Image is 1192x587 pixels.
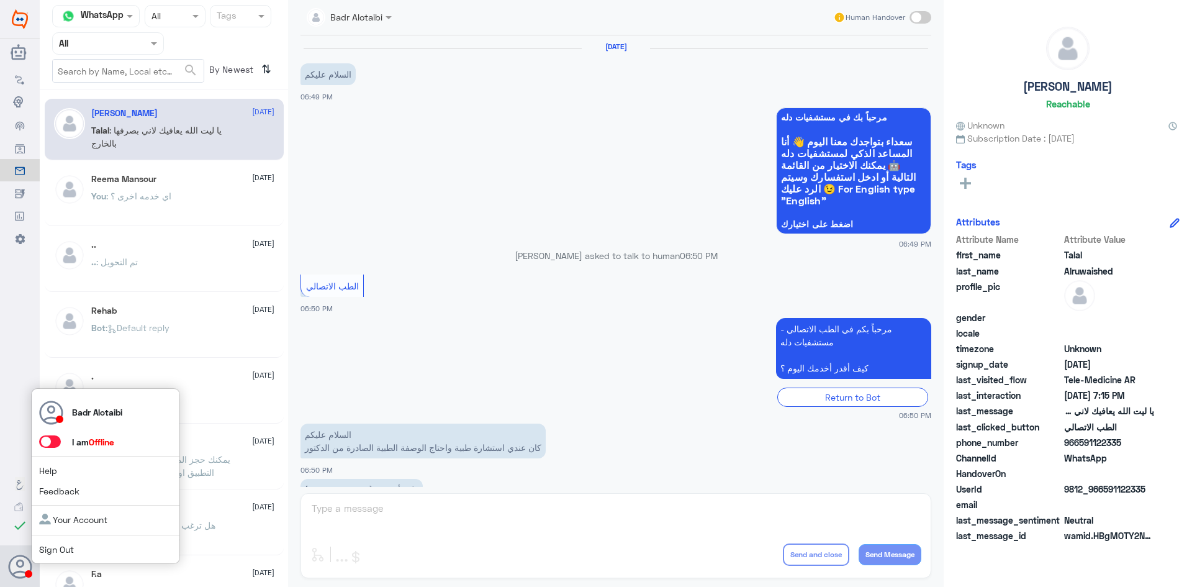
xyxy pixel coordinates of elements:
span: wamid.HBgMOTY2NTkxMTIyMzM1FQIAEhgUM0FERjZGRUM5QzQzNDIyNUJEQUUA [1064,529,1154,542]
h5: .. [91,240,96,250]
h5: F.a [91,569,102,580]
img: defaultAdmin.png [54,108,85,139]
i: ⇅ [261,59,271,80]
span: null [1064,498,1154,511]
h5: Reema Mansour [91,174,156,184]
i: check [12,518,27,533]
span: signup_date [956,358,1062,371]
h5: Rehab [91,306,117,316]
span: 9812_966591122335 [1064,483,1154,496]
img: Widebot Logo [12,9,28,29]
span: last_message_sentiment [956,514,1062,527]
span: search [183,63,198,78]
span: first_name [956,248,1062,262]
span: 06:50 PM [300,304,333,312]
span: [DATE] [252,501,274,512]
button: search [183,60,198,81]
span: email [956,498,1062,511]
span: [DATE] [252,172,274,183]
div: Tags [215,9,237,25]
a: Your Account [39,514,107,525]
p: 5/8/2025, 6:50 PM [776,318,931,379]
span: 2 [1064,452,1154,465]
span: 06:50 PM [899,410,931,421]
p: 5/8/2025, 6:50 PM [300,424,546,458]
span: Bot [91,322,106,333]
img: defaultAdmin.png [1047,27,1089,70]
span: last_message [956,404,1062,417]
img: defaultAdmin.png [54,174,85,205]
span: 06:50 PM [300,466,333,474]
a: Sign Out [39,544,74,555]
h6: Attributes [956,216,1000,227]
span: Human Handover [846,12,905,23]
input: Search by Name, Local etc… [53,60,204,82]
span: Talal [1064,248,1154,262]
span: UserId [956,483,1062,496]
span: يا ليت الله يعافيك لاني بصرفها بالخارج [1064,404,1154,417]
span: اضغط على اختيارك [781,219,926,229]
img: defaultAdmin.png [1064,280,1095,311]
span: [DATE] [252,304,274,315]
span: .. [91,257,96,267]
a: Help [39,465,57,476]
div: Return to Bot [777,388,928,407]
span: locale [956,327,1062,340]
span: 06:49 PM [300,93,333,101]
span: : Default reply [106,322,169,333]
span: : يا ليت الله يعافيك لاني بصرفها بالخارج [91,125,222,148]
p: 5/8/2025, 6:49 PM [300,63,356,85]
span: profile_pic [956,280,1062,309]
span: الطب الاتصالي [1064,421,1154,434]
span: null [1064,327,1154,340]
span: Alruwaished [1064,265,1154,278]
span: 0 [1064,514,1154,527]
span: Unknown [1064,342,1154,355]
h6: Tags [956,159,977,170]
p: 5/8/2025, 6:51 PM [300,479,423,501]
button: Avatar [8,555,32,578]
span: 06:50 PM [680,250,718,261]
span: Talal [91,125,109,135]
img: defaultAdmin.png [54,306,85,337]
img: defaultAdmin.png [54,240,85,271]
span: Attribute Name [956,233,1062,246]
h5: [PERSON_NAME] [1023,80,1113,94]
img: defaultAdmin.png [54,371,85,403]
span: null [1064,311,1154,324]
span: 966591122335 [1064,436,1154,449]
span: gender [956,311,1062,324]
span: : تم التحويل [96,257,138,267]
h6: [DATE] [582,42,650,51]
button: Send and close [783,544,849,566]
span: timezone [956,342,1062,355]
span: Subscription Date : [DATE] [956,132,1180,145]
span: ChannelId [956,452,1062,465]
span: By Newest [204,59,256,84]
span: [DATE] [252,370,274,381]
span: 2025-08-05T16:15:46.662Z [1064,389,1154,402]
span: [DATE] [252,435,274,447]
p: [PERSON_NAME] asked to talk to human [300,249,931,262]
p: Badr Alotaibi [72,406,122,419]
span: last_visited_flow [956,373,1062,386]
span: الطب الاتصالي [306,281,359,291]
h5: Talal Alruwaished [91,108,158,119]
button: Send Message [859,544,921,565]
span: [DATE] [252,238,274,249]
span: Offline [89,437,114,447]
span: 06:49 PM [899,239,931,249]
a: Feedback [39,486,79,496]
span: last_message_id [956,529,1062,542]
span: Tele-Medicine AR [1064,373,1154,386]
span: last_name [956,265,1062,278]
h5: . [91,371,94,382]
span: Unknown [956,119,1005,132]
span: null [1064,467,1154,480]
span: last_interaction [956,389,1062,402]
span: Attribute Value [1064,233,1154,246]
span: مرحباً بك في مستشفيات دله [781,112,926,122]
span: You [91,191,106,201]
span: : اي خدمه اخرى ؟ [106,191,171,201]
span: 2025-08-05T15:49:48.992Z [1064,358,1154,371]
